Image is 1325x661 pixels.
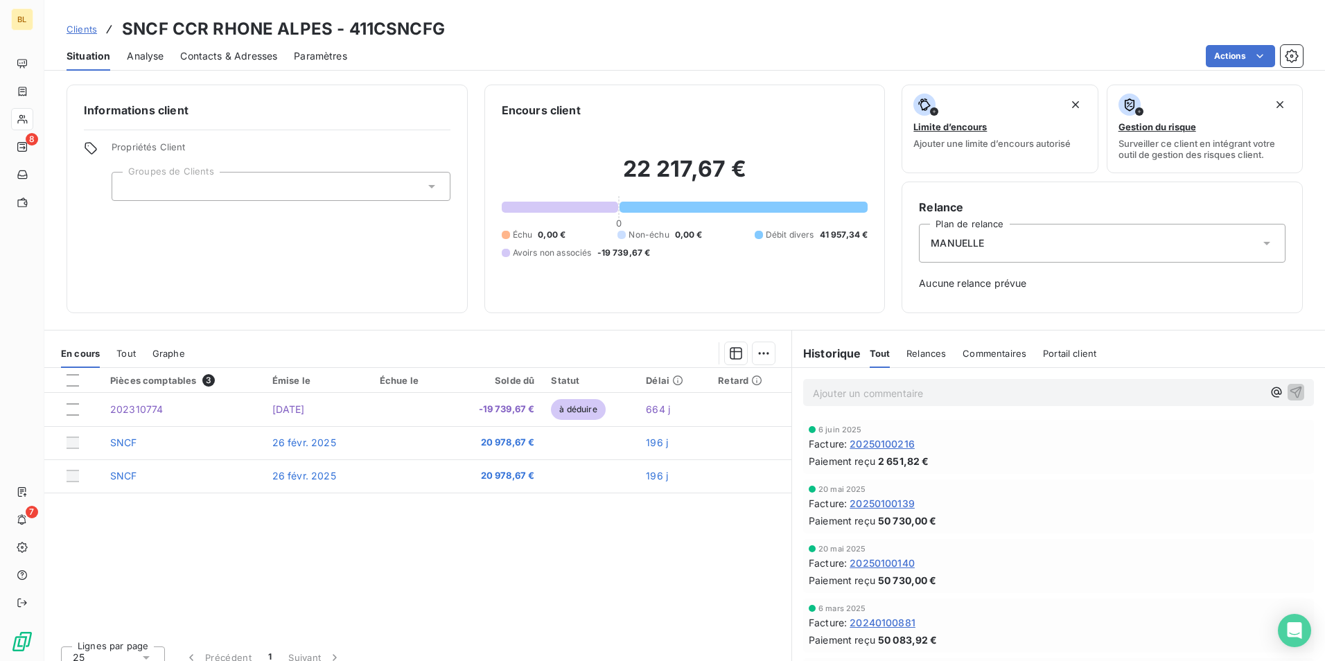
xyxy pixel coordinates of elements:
[913,121,987,132] span: Limite d’encours
[272,437,336,448] span: 26 févr. 2025
[646,470,668,482] span: 196 j
[809,513,875,528] span: Paiement reçu
[502,155,868,197] h2: 22 217,67 €
[646,375,701,386] div: Délai
[718,375,783,386] div: Retard
[272,375,363,386] div: Émise le
[818,485,866,493] span: 20 mai 2025
[202,374,215,387] span: 3
[850,556,915,570] span: 20250100140
[502,102,581,118] h6: Encours client
[646,403,670,415] span: 664 j
[26,506,38,518] span: 7
[112,141,450,161] span: Propriétés Client
[906,348,946,359] span: Relances
[1118,121,1196,132] span: Gestion du risque
[84,102,450,118] h6: Informations client
[110,470,137,482] span: SNCF
[616,218,622,229] span: 0
[380,375,437,386] div: Échue le
[294,49,347,63] span: Paramètres
[913,138,1071,149] span: Ajouter une limite d’encours autorisé
[110,437,137,448] span: SNCF
[551,375,629,386] div: Statut
[110,374,256,387] div: Pièces comptables
[67,24,97,35] span: Clients
[963,348,1026,359] span: Commentaires
[919,276,1285,290] span: Aucune relance prévue
[1278,614,1311,647] div: Open Intercom Messenger
[809,496,847,511] span: Facture :
[454,375,534,386] div: Solde dû
[809,437,847,451] span: Facture :
[809,633,875,647] span: Paiement reçu
[180,49,277,63] span: Contacts & Adresses
[538,229,565,241] span: 0,00 €
[454,469,534,483] span: 20 978,67 €
[513,247,592,259] span: Avoirs non associés
[67,49,110,63] span: Situation
[67,22,97,36] a: Clients
[931,236,984,250] span: MANUELLE
[597,247,651,259] span: -19 739,67 €
[110,403,163,415] span: 202310774
[675,229,703,241] span: 0,00 €
[878,633,938,647] span: 50 083,92 €
[902,85,1098,173] button: Limite d’encoursAjouter une limite d’encours autorisé
[127,49,164,63] span: Analyse
[809,454,875,468] span: Paiement reçu
[629,229,669,241] span: Non-échu
[870,348,890,359] span: Tout
[513,229,533,241] span: Échu
[818,545,866,553] span: 20 mai 2025
[1043,348,1096,359] span: Portail client
[878,513,937,528] span: 50 730,00 €
[116,348,136,359] span: Tout
[818,425,862,434] span: 6 juin 2025
[878,454,929,468] span: 2 651,82 €
[646,437,668,448] span: 196 j
[123,180,134,193] input: Ajouter une valeur
[1206,45,1275,67] button: Actions
[1107,85,1303,173] button: Gestion du risqueSurveiller ce client en intégrant votre outil de gestion des risques client.
[850,496,915,511] span: 20250100139
[61,348,100,359] span: En cours
[551,399,605,420] span: à déduire
[1118,138,1291,160] span: Surveiller ce client en intégrant votre outil de gestion des risques client.
[272,470,336,482] span: 26 févr. 2025
[809,615,847,630] span: Facture :
[26,133,38,146] span: 8
[878,573,937,588] span: 50 730,00 €
[850,615,915,630] span: 20240100881
[809,556,847,570] span: Facture :
[919,199,1285,215] h6: Relance
[272,403,305,415] span: [DATE]
[820,229,868,241] span: 41 957,34 €
[809,573,875,588] span: Paiement reçu
[850,437,915,451] span: 20250100216
[766,229,814,241] span: Débit divers
[792,345,861,362] h6: Historique
[818,604,866,612] span: 6 mars 2025
[454,403,534,416] span: -19 739,67 €
[11,8,33,30] div: BL
[11,631,33,653] img: Logo LeanPay
[454,436,534,450] span: 20 978,67 €
[122,17,445,42] h3: SNCF CCR RHONE ALPES - 411CSNCFG
[152,348,185,359] span: Graphe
